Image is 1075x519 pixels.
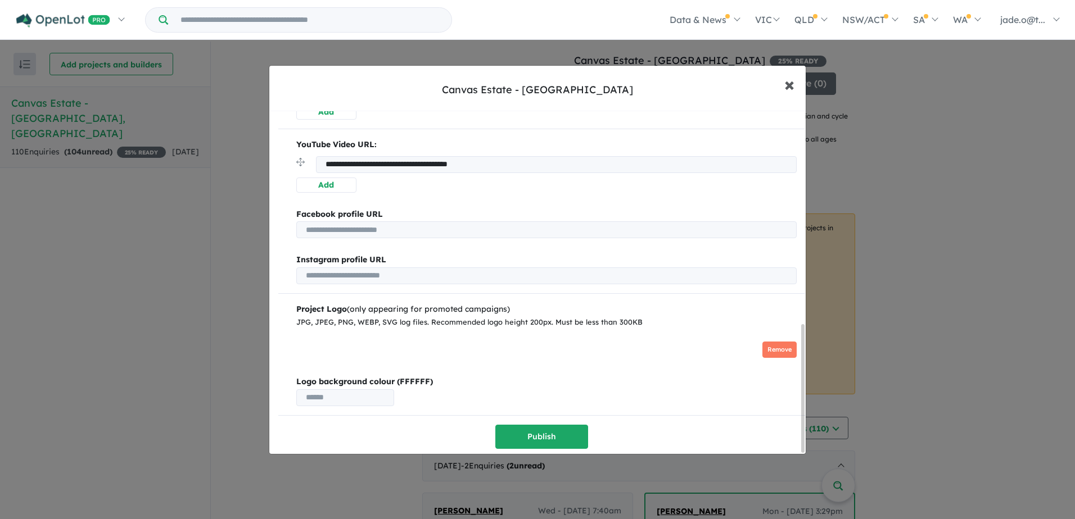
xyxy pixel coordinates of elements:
[296,333,365,366] img: Canvas%20Estate%20-%20Bonnyrigg___1725316727.png
[296,304,347,314] b: Project Logo
[296,104,356,120] button: Add
[296,209,383,219] b: Facebook profile URL
[16,13,110,28] img: Openlot PRO Logo White
[296,158,305,166] img: drag.svg
[170,8,449,32] input: Try estate name, suburb, builder or developer
[296,316,797,329] div: JPG, JPEG, PNG, WEBP, SVG log files. Recommended logo height 200px. Must be less than 300KB
[296,177,356,193] button: Add
[296,303,797,316] div: (only appearing for promoted campaigns)
[762,342,797,358] button: Remove
[784,72,794,96] span: ×
[495,425,588,449] button: Publish
[296,138,797,152] p: YouTube Video URL:
[1000,14,1045,25] span: jade.o@t...
[296,254,386,265] b: Instagram profile URL
[442,83,633,97] div: Canvas Estate - [GEOGRAPHIC_DATA]
[296,375,797,389] b: Logo background colour (FFFFFF)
